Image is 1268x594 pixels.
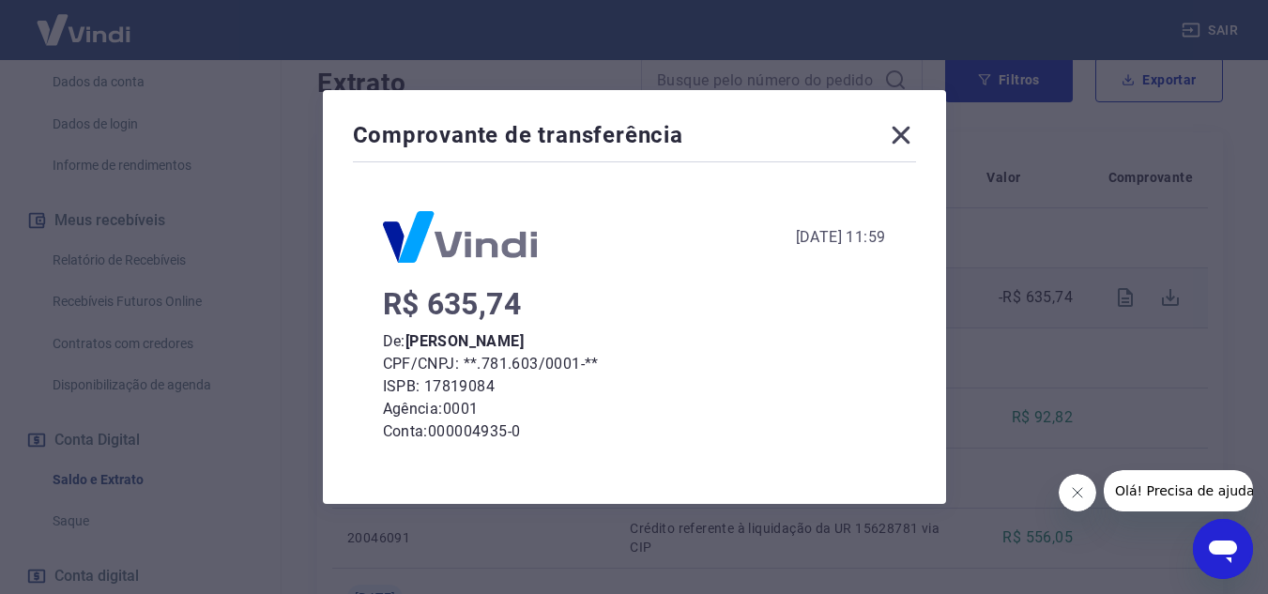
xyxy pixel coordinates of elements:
[405,332,524,350] b: [PERSON_NAME]
[1104,470,1253,511] iframe: Mensagem da empresa
[383,353,886,375] p: CPF/CNPJ: **.781.603/0001-**
[1193,519,1253,579] iframe: Botão para abrir a janela de mensagens
[383,330,886,353] p: De:
[11,13,158,28] span: Olá! Precisa de ajuda?
[353,120,916,158] div: Comprovante de transferência
[796,226,886,249] div: [DATE] 11:59
[383,286,522,322] span: R$ 635,74
[1059,474,1096,511] iframe: Fechar mensagem
[383,211,537,263] img: Logo
[383,420,886,443] p: Conta: 000004935-0
[383,375,886,398] p: ISPB: 17819084
[383,398,886,420] p: Agência: 0001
